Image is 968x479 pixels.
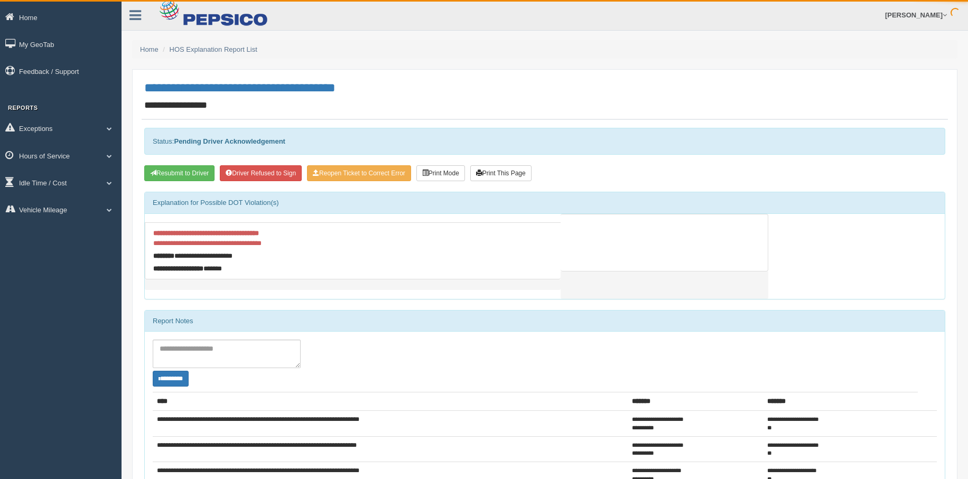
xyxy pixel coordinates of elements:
button: Driver Refused to Sign [220,165,302,181]
button: Resubmit To Driver [144,165,215,181]
a: Home [140,45,159,53]
button: Change Filter Options [153,371,189,387]
button: Print This Page [470,165,532,181]
strong: Pending Driver Acknowledgement [174,137,285,145]
div: Report Notes [145,311,945,332]
div: Status: [144,128,945,155]
a: HOS Explanation Report List [170,45,257,53]
button: Print Mode [416,165,465,181]
button: Reopen Ticket [307,165,411,181]
div: Explanation for Possible DOT Violation(s) [145,192,945,213]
